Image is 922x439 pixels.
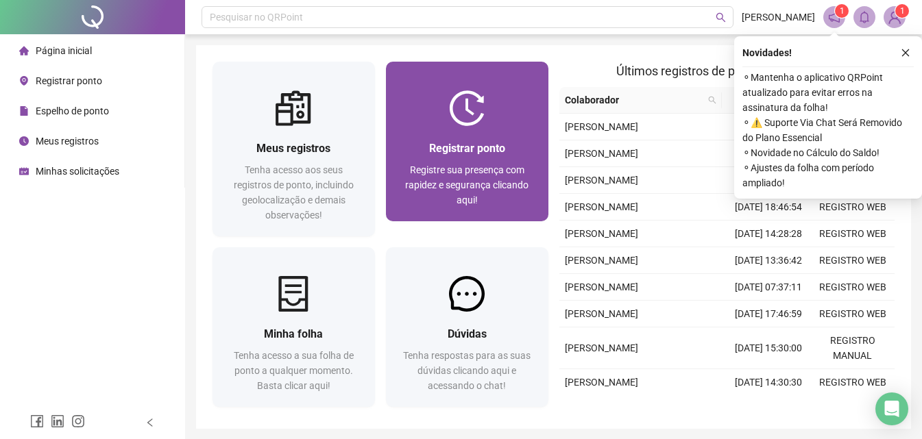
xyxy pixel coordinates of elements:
[742,115,914,145] span: ⚬ ⚠️ Suporte Via Chat Será Removido do Plano Essencial
[51,414,64,428] span: linkedin
[19,46,29,55] span: home
[895,4,909,18] sup: Atualize o seu contato no menu Meus Dados
[448,327,487,340] span: Dúvidas
[727,369,810,396] td: [DATE] 14:30:30
[900,6,905,16] span: 1
[36,105,109,116] span: Espelho de ponto
[36,166,119,177] span: Minhas solicitações
[835,4,849,18] sup: 1
[213,247,375,407] a: Minha folhaTenha acesso a sua folha de ponto a qualquer momento. Basta clicar aqui!
[616,64,838,78] span: Últimos registros de ponto sincronizados
[742,160,914,190] span: ⚬ Ajustes da folha com período ampliado!
[811,221,895,247] td: REGISTRO WEB
[727,194,810,221] td: [DATE] 18:46:54
[256,142,330,155] span: Meus registros
[727,114,810,140] td: [DATE] 18:34:32
[727,247,810,274] td: [DATE] 13:36:42
[727,167,810,194] td: [DATE] 07:56:41
[386,247,548,407] a: DúvidasTenha respostas para as suas dúvidas clicando aqui e acessando o chat!
[875,392,908,425] div: Open Intercom Messenger
[264,327,323,340] span: Minha folha
[884,7,905,27] img: 77534
[811,194,895,221] td: REGISTRO WEB
[742,10,815,25] span: [PERSON_NAME]
[705,90,719,110] span: search
[565,201,638,212] span: [PERSON_NAME]
[722,87,803,114] th: Data/Hora
[811,274,895,301] td: REGISTRO WEB
[565,377,638,388] span: [PERSON_NAME]
[716,12,726,23] span: search
[828,11,840,23] span: notification
[727,221,810,247] td: [DATE] 14:28:28
[19,106,29,116] span: file
[234,350,354,391] span: Tenha acesso a sua folha de ponto a qualquer momento. Basta clicar aqui!
[403,350,531,391] span: Tenha respostas para as suas dúvidas clicando aqui e acessando o chat!
[811,327,895,369] td: REGISTRO MANUAL
[565,255,638,266] span: [PERSON_NAME]
[727,140,810,167] td: [DATE] 14:04:40
[727,274,810,301] td: [DATE] 07:37:11
[36,75,102,86] span: Registrar ponto
[565,308,638,319] span: [PERSON_NAME]
[708,96,716,104] span: search
[742,145,914,160] span: ⚬ Novidade no Cálculo do Saldo!
[565,92,703,108] span: Colaborador
[742,70,914,115] span: ⚬ Mantenha o aplicativo QRPoint atualizado para evitar erros na assinatura da folha!
[565,342,638,353] span: [PERSON_NAME]
[565,281,638,292] span: [PERSON_NAME]
[565,148,638,159] span: [PERSON_NAME]
[145,418,155,427] span: left
[405,164,529,205] span: Registre sua presença com rapidez e segurança clicando aqui!
[811,247,895,274] td: REGISTRO WEB
[36,45,92,56] span: Página inicial
[840,6,845,16] span: 1
[901,48,910,58] span: close
[727,301,810,327] td: [DATE] 17:46:59
[234,164,354,221] span: Tenha acesso aos seus registros de ponto, incluindo geolocalização e demais observações!
[565,228,638,239] span: [PERSON_NAME]
[429,142,505,155] span: Registrar ponto
[30,414,44,428] span: facebook
[811,369,895,396] td: REGISTRO WEB
[36,136,99,147] span: Meus registros
[19,76,29,86] span: environment
[71,414,85,428] span: instagram
[811,301,895,327] td: REGISTRO WEB
[727,92,787,108] span: Data/Hora
[565,121,638,132] span: [PERSON_NAME]
[19,166,29,176] span: schedule
[858,11,871,23] span: bell
[727,327,810,369] td: [DATE] 15:30:00
[213,62,375,236] a: Meus registrosTenha acesso aos seus registros de ponto, incluindo geolocalização e demais observa...
[386,62,548,221] a: Registrar pontoRegistre sua presença com rapidez e segurança clicando aqui!
[742,45,792,60] span: Novidades !
[565,175,638,186] span: [PERSON_NAME]
[19,136,29,146] span: clock-circle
